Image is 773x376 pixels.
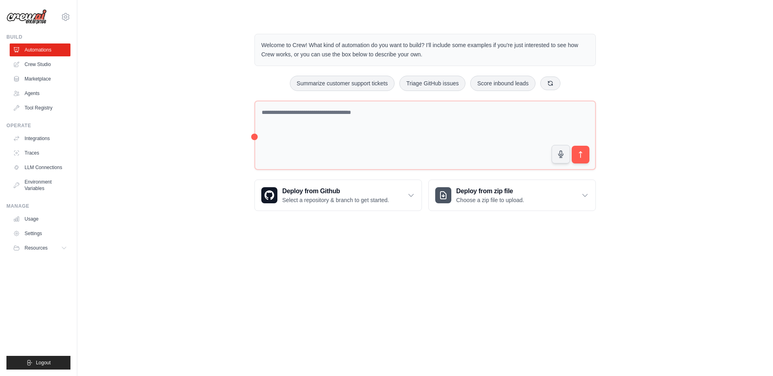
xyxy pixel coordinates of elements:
h3: Deploy from Github [282,186,389,196]
a: Traces [10,147,70,159]
button: Summarize customer support tickets [290,76,395,91]
p: Choose a zip file to upload. [456,196,524,204]
div: Manage [6,203,70,209]
span: Logout [36,359,51,366]
a: Tool Registry [10,101,70,114]
button: Logout [6,356,70,370]
a: Marketplace [10,72,70,85]
a: LLM Connections [10,161,70,174]
a: Automations [10,43,70,56]
p: Select a repository & branch to get started. [282,196,389,204]
img: Logo [6,9,47,25]
div: Operate [6,122,70,129]
span: Resources [25,245,48,251]
h3: Deploy from zip file [456,186,524,196]
div: Build [6,34,70,40]
a: Usage [10,213,70,225]
a: Agents [10,87,70,100]
a: Environment Variables [10,176,70,195]
button: Resources [10,242,70,254]
button: Triage GitHub issues [399,76,465,91]
p: Welcome to Crew! What kind of automation do you want to build? I'll include some examples if you'... [261,41,589,59]
a: Integrations [10,132,70,145]
button: Score inbound leads [470,76,535,91]
a: Settings [10,227,70,240]
a: Crew Studio [10,58,70,71]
